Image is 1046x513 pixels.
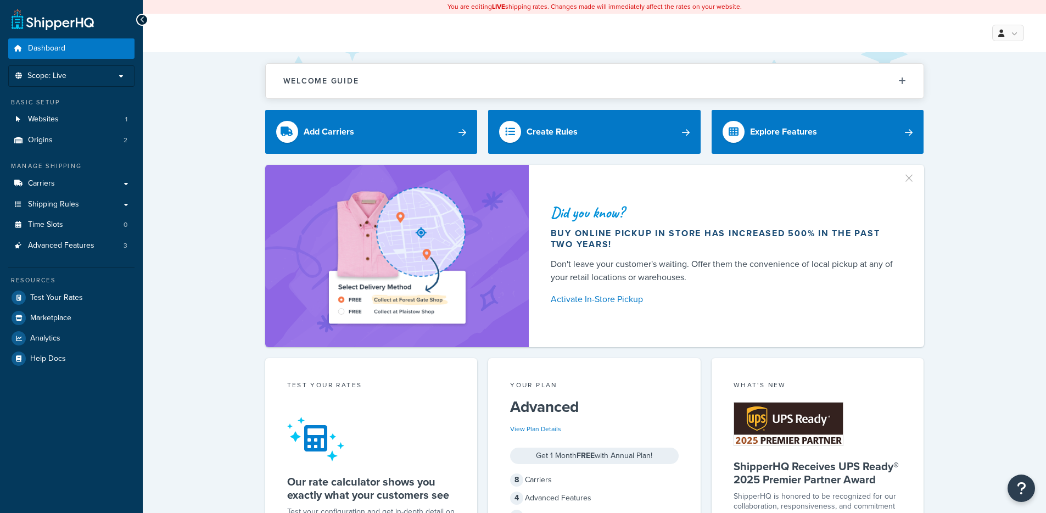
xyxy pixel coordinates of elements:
span: Carriers [28,179,55,188]
span: Marketplace [30,314,71,323]
a: Test Your Rates [8,288,135,308]
a: Dashboard [8,38,135,59]
a: Analytics [8,328,135,348]
div: Add Carriers [304,124,354,140]
h2: Welcome Guide [283,77,359,85]
a: Explore Features [712,110,924,154]
a: View Plan Details [510,424,561,434]
span: Time Slots [28,220,63,230]
span: Shipping Rules [28,200,79,209]
h5: ShipperHQ Receives UPS Ready® 2025 Premier Partner Award [734,460,902,486]
div: Create Rules [527,124,578,140]
a: Marketplace [8,308,135,328]
span: 0 [124,220,127,230]
span: Help Docs [30,354,66,364]
h5: Our rate calculator shows you exactly what your customers see [287,475,456,501]
div: Basic Setup [8,98,135,107]
a: Activate In-Store Pickup [551,292,898,307]
div: Your Plan [510,380,679,393]
span: Scope: Live [27,71,66,81]
span: Analytics [30,334,60,343]
div: Don't leave your customer's waiting. Offer them the convenience of local pickup at any of your re... [551,258,898,284]
div: Resources [8,276,135,285]
div: What's New [734,380,902,393]
div: Advanced Features [510,490,679,506]
a: Carriers [8,174,135,194]
a: Add Carriers [265,110,478,154]
span: 2 [124,136,127,145]
div: Buy online pickup in store has increased 500% in the past two years! [551,228,898,250]
span: 1 [125,115,127,124]
li: Advanced Features [8,236,135,256]
li: Websites [8,109,135,130]
button: Welcome Guide [266,64,924,98]
a: Shipping Rules [8,194,135,215]
div: Manage Shipping [8,161,135,171]
div: Did you know? [551,205,898,220]
a: Time Slots0 [8,215,135,235]
b: LIVE [492,2,505,12]
span: 4 [510,492,523,505]
li: Time Slots [8,215,135,235]
span: 8 [510,473,523,487]
span: 3 [124,241,127,250]
a: Origins2 [8,130,135,150]
a: Websites1 [8,109,135,130]
div: Get 1 Month with Annual Plan! [510,448,679,464]
div: Explore Features [750,124,817,140]
span: Websites [28,115,59,124]
span: Advanced Features [28,241,94,250]
span: Dashboard [28,44,65,53]
a: Advanced Features3 [8,236,135,256]
span: Test Your Rates [30,293,83,303]
img: ad-shirt-map-b0359fc47e01cab431d101c4b569394f6a03f54285957d908178d52f29eb9668.png [298,181,496,331]
h5: Advanced [510,398,679,416]
strong: FREE [577,450,595,461]
div: Carriers [510,472,679,488]
li: Origins [8,130,135,150]
button: Open Resource Center [1008,475,1035,502]
div: Test your rates [287,380,456,393]
a: Create Rules [488,110,701,154]
a: Help Docs [8,349,135,369]
span: Origins [28,136,53,145]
